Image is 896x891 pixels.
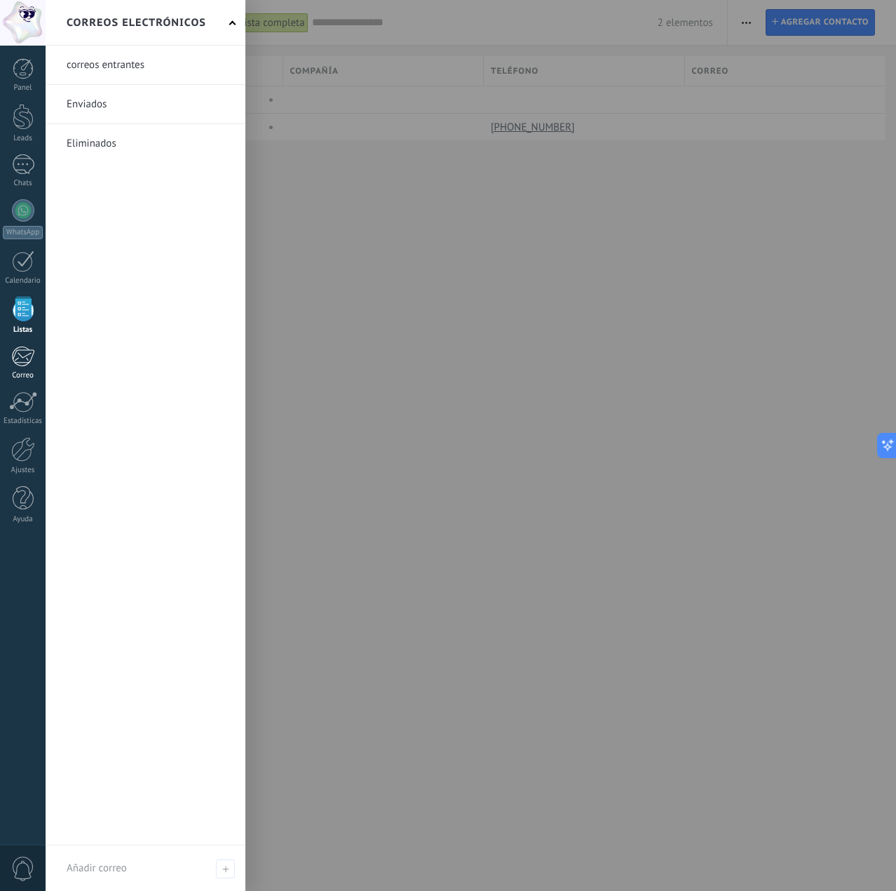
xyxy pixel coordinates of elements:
[216,859,235,878] span: Añadir correo
[3,326,43,335] div: Listas
[3,371,43,380] div: Correo
[3,466,43,475] div: Ajustes
[46,85,245,124] li: Enviados
[3,276,43,286] div: Calendario
[3,134,43,143] div: Leads
[46,124,245,163] li: Eliminados
[3,179,43,188] div: Chats
[3,515,43,524] div: Ayuda
[67,862,127,875] span: Añadir correo
[67,1,206,45] h2: Correos electrónicos
[3,226,43,239] div: WhatsApp
[3,83,43,93] div: Panel
[3,417,43,426] div: Estadísticas
[46,46,245,85] li: correos entrantes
